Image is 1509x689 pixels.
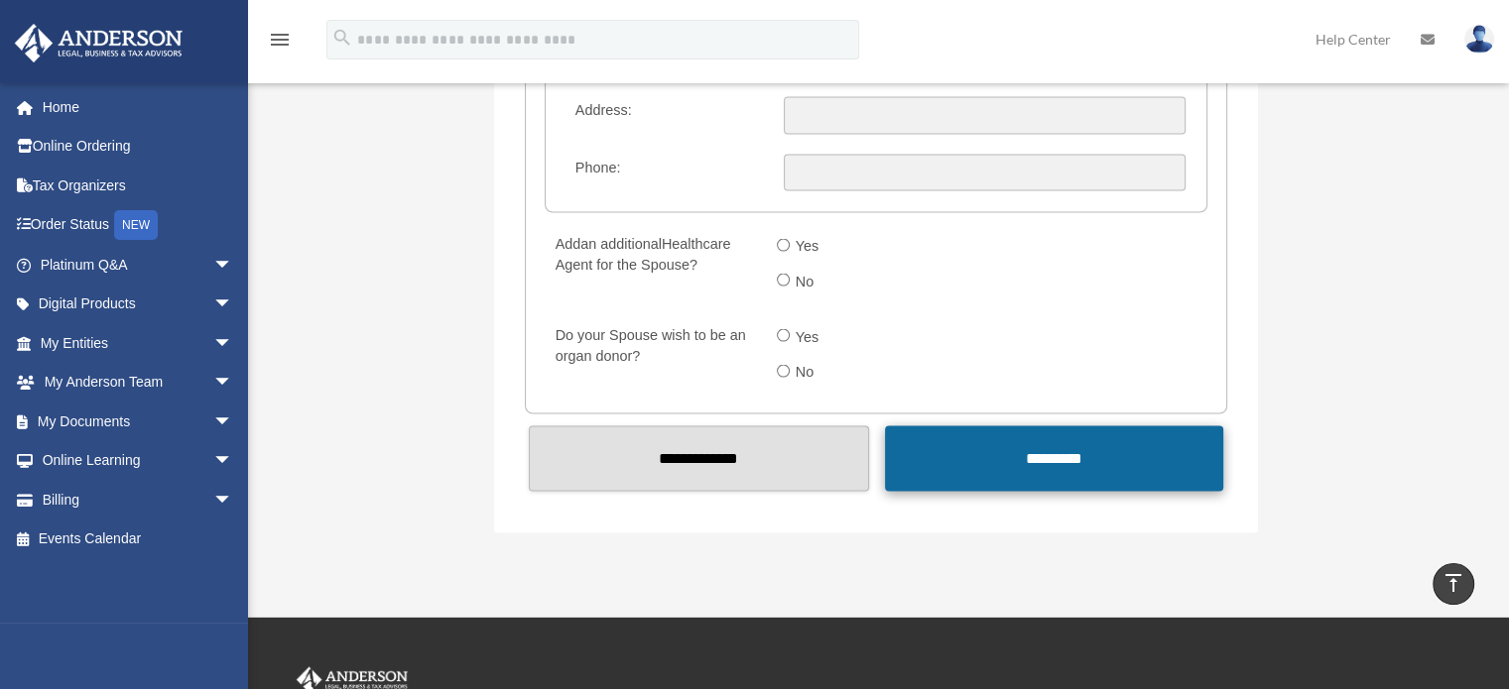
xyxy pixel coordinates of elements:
[213,245,253,286] span: arrow_drop_down
[1433,563,1474,605] a: vertical_align_top
[213,480,253,520] span: arrow_drop_down
[14,402,263,441] a: My Documentsarrow_drop_down
[790,322,827,354] label: Yes
[14,441,263,481] a: Online Learningarrow_drop_down
[1442,571,1465,595] i: vertical_align_top
[547,231,761,301] label: Add Healthcare Agent for the Spouse?
[14,127,263,167] a: Online Ordering
[9,24,189,62] img: Anderson Advisors Platinum Portal
[213,323,253,364] span: arrow_drop_down
[14,480,263,519] a: Billingarrow_drop_down
[213,402,253,442] span: arrow_drop_down
[790,231,827,263] label: Yes
[790,357,822,389] label: No
[580,236,662,252] span: an additional
[1464,25,1494,54] img: User Pic
[331,27,353,49] i: search
[14,166,263,205] a: Tax Organizers
[213,441,253,482] span: arrow_drop_down
[213,285,253,325] span: arrow_drop_down
[14,205,263,246] a: Order StatusNEW
[14,87,263,127] a: Home
[268,28,292,52] i: menu
[14,285,263,324] a: Digital Productsarrow_drop_down
[14,245,263,285] a: Platinum Q&Aarrow_drop_down
[213,363,253,403] span: arrow_drop_down
[268,35,292,52] a: menu
[790,267,822,298] label: No
[547,322,761,393] label: Do your Spouse wish to be an organ donor?
[114,210,158,240] div: NEW
[14,363,263,402] a: My Anderson Teamarrow_drop_down
[566,155,768,192] label: Phone:
[14,519,263,559] a: Events Calendar
[566,97,768,135] label: Address:
[14,323,263,363] a: My Entitiesarrow_drop_down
